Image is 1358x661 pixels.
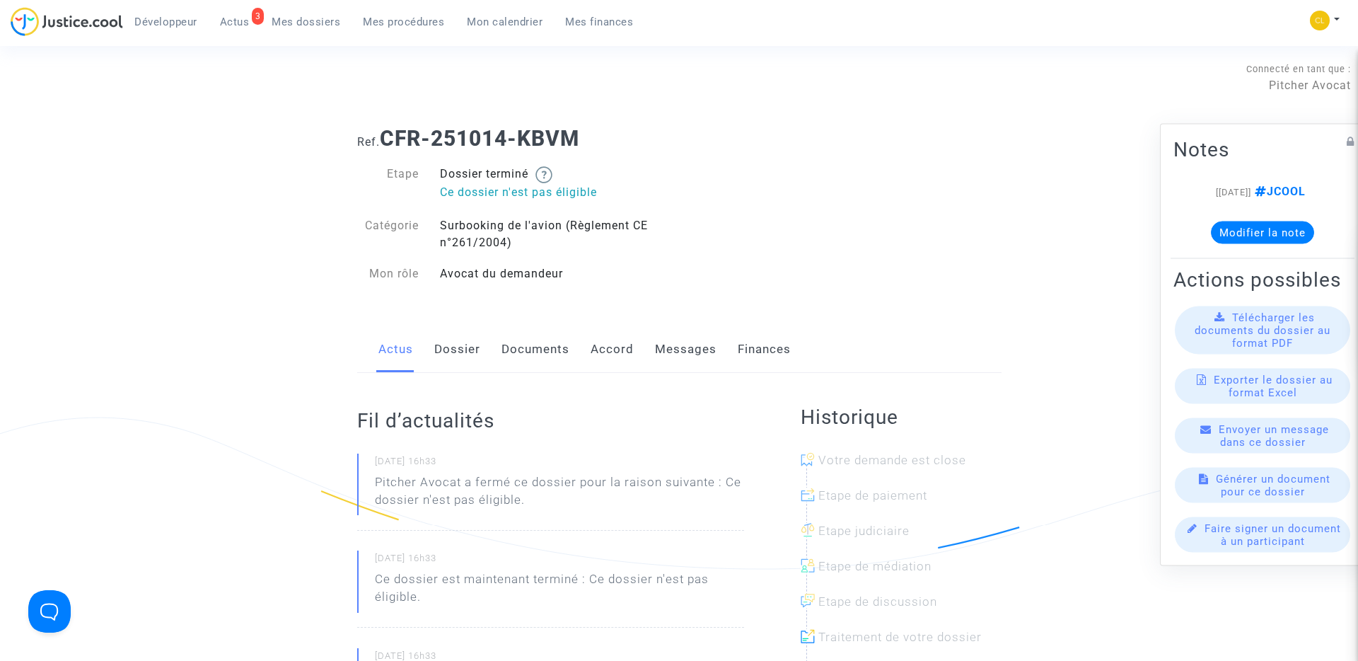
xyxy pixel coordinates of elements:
span: Mes finances [565,16,633,28]
a: Messages [655,326,716,373]
h2: Actions possibles [1173,268,1352,292]
a: Accord [591,326,634,373]
span: [[DATE]] [1216,187,1251,197]
span: Envoyer un message dans ce dossier [1219,423,1329,449]
h2: Notes [1173,137,1352,162]
button: Modifier la note [1211,222,1314,244]
span: Mes procédures [363,16,444,28]
p: Ce dossier est maintenant terminé : Ce dossier n'est pas éligible. [375,570,744,613]
a: Mes procédures [352,11,455,33]
p: Ce dossier n'est pas éligible [440,183,668,201]
span: Exporter le dossier au format Excel [1214,374,1333,399]
div: Catégorie [347,217,430,251]
span: Mon calendrier [467,16,542,28]
span: Ref. [357,135,380,149]
span: Mes dossiers [272,16,340,28]
span: Votre demande est close [818,453,966,467]
iframe: Help Scout Beacon - Open [28,590,71,633]
h2: Historique [801,405,1002,430]
div: Pitcher Avocat a fermé ce dossier pour la raison suivante : Ce dossier n'est pas éligible. [375,473,744,509]
a: Actus [378,326,413,373]
a: Dossier [434,326,480,373]
small: [DATE] 16h33 [375,552,744,570]
span: Générer un document pour ce dossier [1216,473,1330,498]
a: Mes finances [554,11,644,33]
span: Actus [220,16,250,28]
div: Dossier terminé [429,166,679,203]
div: Mon rôle [347,265,430,282]
a: Mon calendrier [455,11,554,33]
img: jc-logo.svg [11,7,123,36]
b: CFR-251014-KBVM [380,126,579,151]
div: 3 [252,8,265,25]
img: help.svg [535,166,552,183]
a: Finances [738,326,791,373]
a: Développeur [123,11,209,33]
span: Faire signer un document à un participant [1205,522,1341,548]
span: Développeur [134,16,197,28]
img: f0b917ab549025eb3af43f3c4438ad5d [1310,11,1330,30]
span: Télécharger les documents du dossier au format PDF [1195,311,1330,350]
div: Avocat du demandeur [429,265,679,282]
h2: Fil d’actualités [357,408,744,433]
small: [DATE] 16h33 [375,455,744,473]
a: Documents [501,326,569,373]
span: JCOOL [1251,185,1306,198]
a: Mes dossiers [260,11,352,33]
a: 3Actus [209,11,261,33]
span: Connecté en tant que : [1246,64,1351,74]
div: Surbooking de l'avion (Règlement CE n°261/2004) [429,217,679,251]
div: Etape [347,166,430,203]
